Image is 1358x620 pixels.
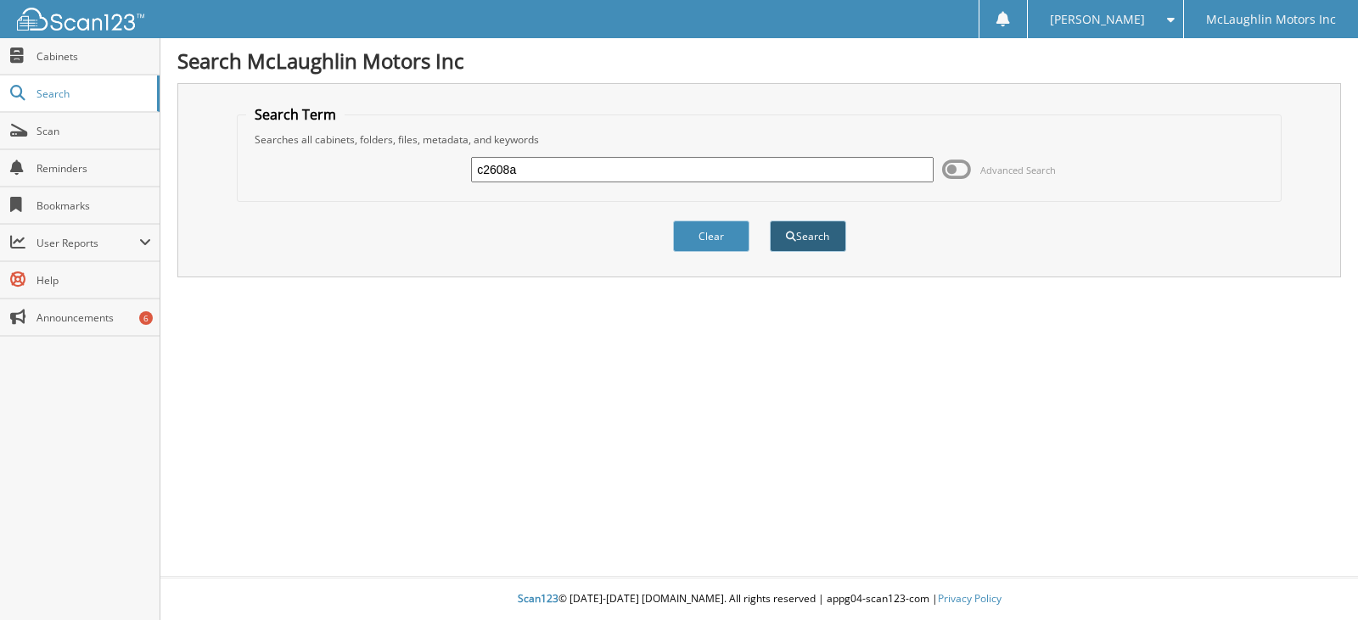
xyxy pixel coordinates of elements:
a: Privacy Policy [938,591,1002,606]
div: 6 [139,311,153,325]
span: Search [36,87,149,101]
span: Scan123 [518,591,558,606]
span: McLaughlin Motors Inc [1206,14,1336,25]
h1: Search McLaughlin Motors Inc [177,47,1341,75]
legend: Search Term [246,105,345,124]
span: Announcements [36,310,151,325]
button: Search [770,221,846,252]
span: Help [36,273,151,288]
span: Advanced Search [980,164,1056,176]
button: Clear [673,221,749,252]
span: Scan [36,124,151,138]
span: [PERSON_NAME] [1050,14,1145,25]
img: scan123-logo-white.svg [17,8,144,31]
span: Bookmarks [36,198,151,213]
span: User Reports [36,236,139,250]
div: Searches all cabinets, folders, files, metadata, and keywords [246,132,1273,147]
span: Reminders [36,161,151,176]
iframe: Chat Widget [1273,539,1358,620]
span: Cabinets [36,49,151,64]
div: © [DATE]-[DATE] [DOMAIN_NAME]. All rights reserved | appg04-scan123-com | [160,578,1358,620]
